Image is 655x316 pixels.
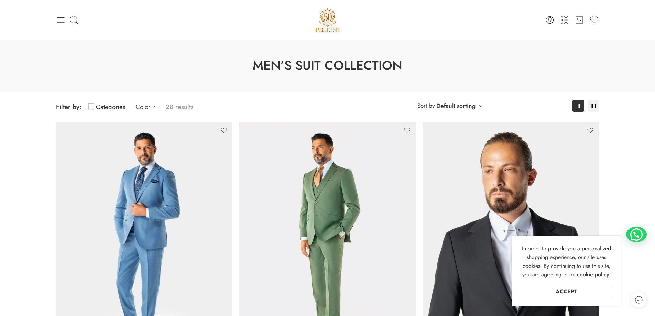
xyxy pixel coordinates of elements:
a: Pellini - [313,5,342,34]
span: In order to provide you a personalized shopping experience, our site uses cookies. By continuing ... [522,244,611,279]
a: cookie policy. [577,270,611,279]
span: Filter by: [56,102,81,111]
p: 28 results [166,99,194,115]
h1: Men’s Suit Collection [17,57,638,75]
a: Cart [575,15,584,25]
a: Default sorting [436,101,476,111]
span: Sort by [417,100,435,111]
a: Wishlist [589,15,599,25]
a: Color [135,99,159,115]
a: Categories [88,99,125,115]
a: Accept [521,286,612,297]
img: Pellini [313,5,342,34]
a: Login / Register [545,15,555,25]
